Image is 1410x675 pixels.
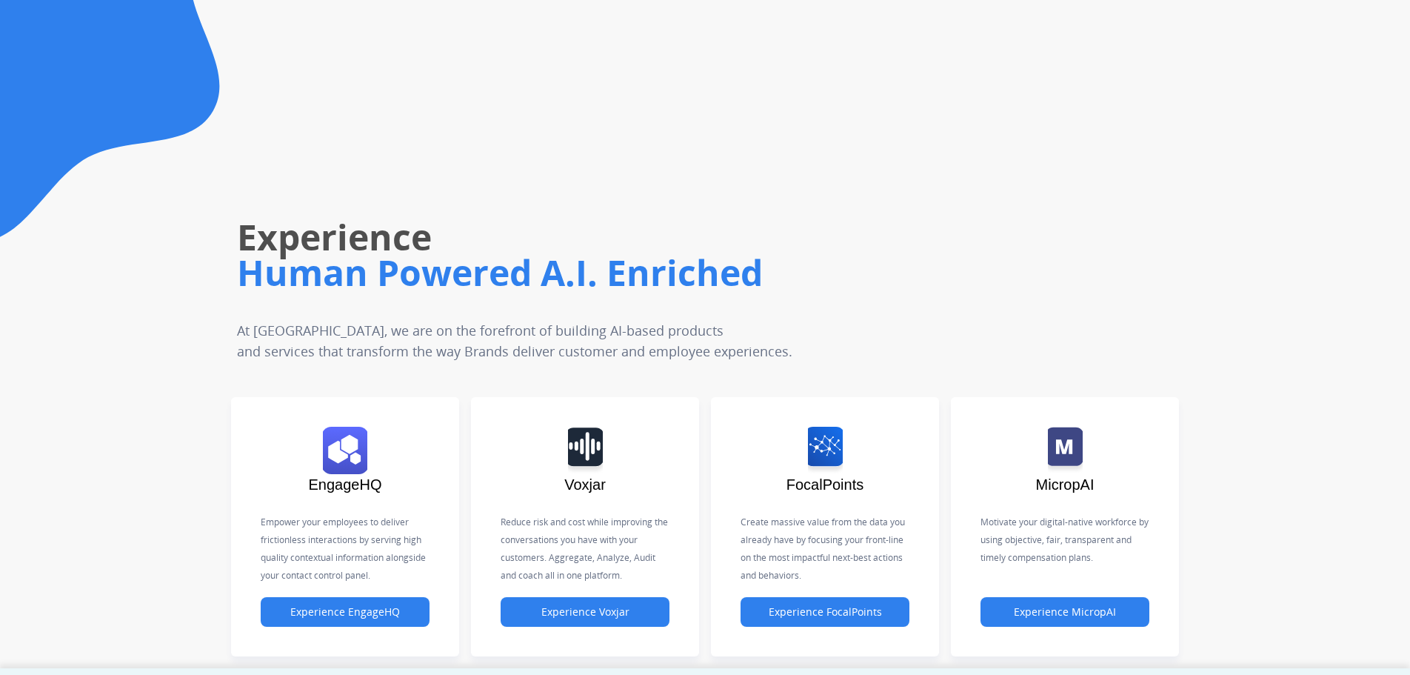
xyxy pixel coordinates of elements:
h1: Experience [237,213,995,261]
p: Reduce risk and cost while improving the conversations you have with your customers. Aggregate, A... [501,513,669,585]
img: logo [323,427,367,474]
p: Empower your employees to deliver frictionless interactions by serving high quality contextual in... [261,513,430,585]
button: Experience Voxjar [501,597,669,627]
img: logo [808,427,843,474]
span: MicropAI [1036,476,1095,493]
span: Voxjar [564,476,606,493]
button: Experience EngageHQ [261,597,430,627]
a: Experience EngageHQ [261,606,430,619]
span: EngageHQ [309,476,382,493]
span: FocalPoints [786,476,864,493]
button: Experience MicropAI [980,597,1149,627]
img: logo [1048,427,1083,474]
img: logo [568,427,603,474]
p: Motivate your digital-native workforce by using objective, fair, transparent and timely compensat... [980,513,1149,567]
p: Create massive value from the data you already have by focusing your front-line on the most impac... [741,513,909,585]
a: Experience FocalPoints [741,606,909,619]
p: At [GEOGRAPHIC_DATA], we are on the forefront of building AI-based products and services that tra... [237,320,901,362]
a: Experience MicropAI [980,606,1149,619]
button: Experience FocalPoints [741,597,909,627]
a: Experience Voxjar [501,606,669,619]
h1: Human Powered A.I. Enriched [237,249,995,296]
